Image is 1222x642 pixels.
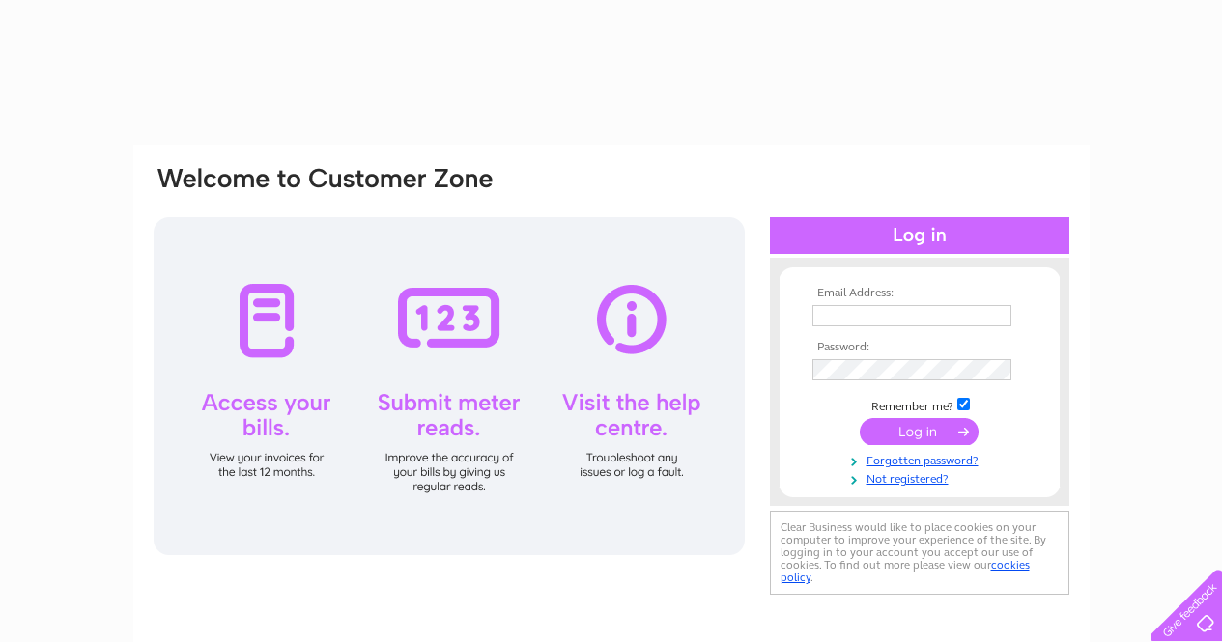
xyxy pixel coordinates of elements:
th: Password: [808,341,1032,354]
input: Submit [860,418,979,445]
div: Clear Business would like to place cookies on your computer to improve your experience of the sit... [770,511,1069,595]
a: Not registered? [812,468,1032,487]
td: Remember me? [808,395,1032,414]
a: Forgotten password? [812,450,1032,468]
th: Email Address: [808,287,1032,300]
a: cookies policy [781,558,1030,584]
